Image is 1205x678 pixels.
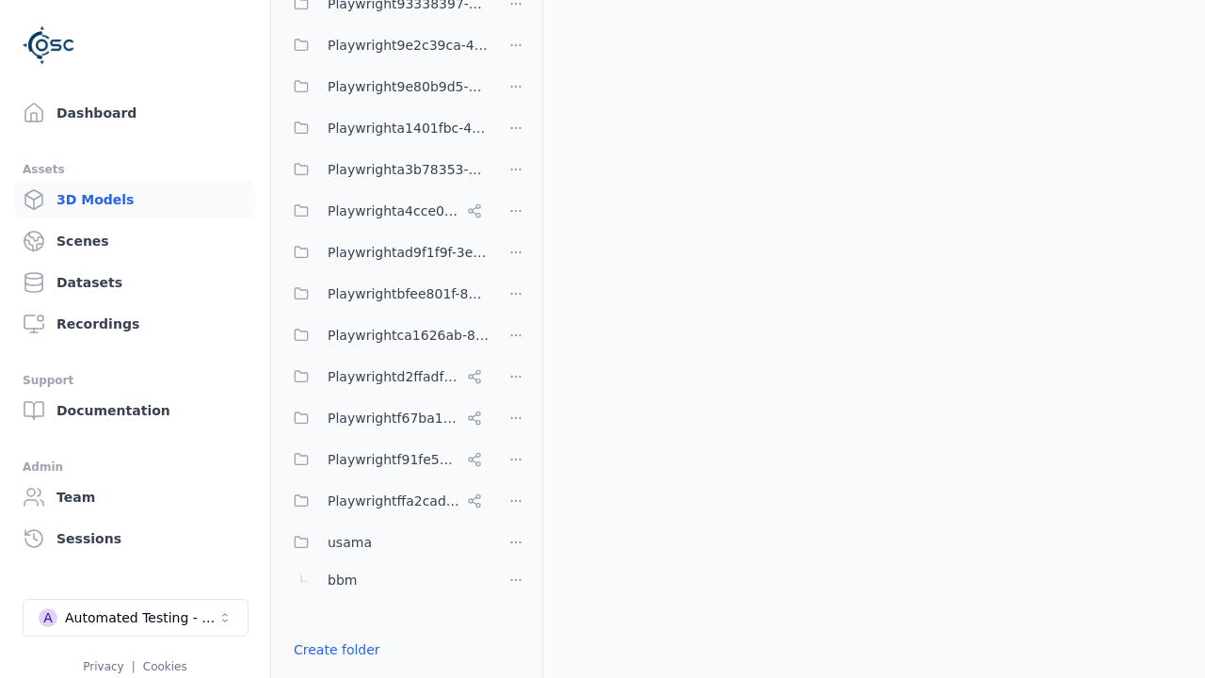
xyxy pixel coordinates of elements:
span: Playwrightbfee801f-8be1-42a6-b774-94c49e43b650 [328,282,490,305]
a: Cookies [143,660,187,673]
a: Datasets [15,264,255,301]
a: Privacy [83,660,123,673]
button: Playwrightd2ffadf0-c973-454c-8fcf-dadaeffcb802 [282,358,490,395]
div: A [39,608,57,627]
span: | [132,660,136,673]
button: Playwrighta3b78353-5999-46c5-9eab-70007203469a [282,151,490,188]
span: Playwrighta4cce06a-a8e6-4c0d-bfc1-93e8d78d750a [328,200,459,222]
button: Playwrightf67ba199-386a-42d1-aebc-3b37e79c7296 [282,399,490,437]
button: Playwright9e2c39ca-48c3-4c03-98f4-0435f3624ea6 [282,26,490,64]
div: Admin [23,456,248,478]
button: Playwrighta1401fbc-43d7-48dd-a309-be935d99d708 [282,109,490,147]
div: Support [23,369,248,392]
span: usama [328,531,372,554]
a: 3D Models [15,181,255,218]
a: Team [15,478,255,516]
span: Playwrightffa2cad8-0214-4c2f-a758-8e9593c5a37e [328,490,459,512]
a: Sessions [15,520,255,557]
a: Create folder [294,640,380,659]
a: Scenes [15,222,255,260]
span: Playwrighta1401fbc-43d7-48dd-a309-be935d99d708 [328,117,490,139]
div: Assets [23,158,248,181]
a: Dashboard [15,94,255,132]
span: Playwrightad9f1f9f-3e6a-4231-8f19-c506bf64a382 [328,241,490,264]
button: Playwrightf91fe523-dd75-44f3-a953-451f6070cb42 [282,441,490,478]
button: Playwrightbfee801f-8be1-42a6-b774-94c49e43b650 [282,275,490,313]
a: Recordings [15,305,255,343]
span: Playwright9e2c39ca-48c3-4c03-98f4-0435f3624ea6 [328,34,490,56]
span: Playwrighta3b78353-5999-46c5-9eab-70007203469a [328,158,490,181]
span: Playwrightd2ffadf0-c973-454c-8fcf-dadaeffcb802 [328,365,459,388]
span: Playwrightf67ba199-386a-42d1-aebc-3b37e79c7296 [328,407,459,429]
button: bbm [282,561,490,599]
button: Playwrightad9f1f9f-3e6a-4231-8f19-c506bf64a382 [282,234,490,271]
button: usama [282,524,490,561]
a: Documentation [15,392,255,429]
span: Playwright9e80b9d5-ab0b-4e8f-a3de-da46b25b8298 [328,75,490,98]
img: Logo [23,19,75,72]
span: Playwrightf91fe523-dd75-44f3-a953-451f6070cb42 [328,448,459,471]
button: Playwrightca1626ab-8cec-4ddc-b85a-2f9392fe08d1 [282,316,490,354]
div: Automated Testing - Playwright [65,608,217,627]
span: Playwrightca1626ab-8cec-4ddc-b85a-2f9392fe08d1 [328,324,490,347]
span: bbm [328,569,357,591]
button: Playwrightffa2cad8-0214-4c2f-a758-8e9593c5a37e [282,482,490,520]
button: Playwright9e80b9d5-ab0b-4e8f-a3de-da46b25b8298 [282,68,490,105]
button: Playwrighta4cce06a-a8e6-4c0d-bfc1-93e8d78d750a [282,192,490,230]
button: Select a workspace [23,599,249,637]
button: Create folder [282,633,392,667]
